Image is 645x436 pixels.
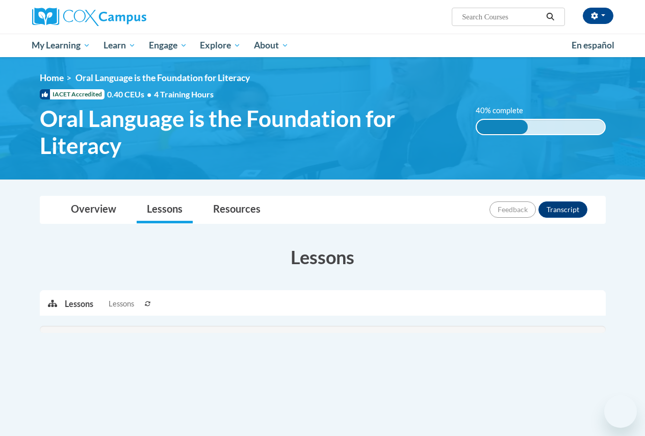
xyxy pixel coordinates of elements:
label: 40% complete [476,105,534,116]
button: Account Settings [583,8,613,24]
span: Oral Language is the Foundation for Literacy [40,105,460,159]
span: My Learning [32,39,90,52]
a: My Learning [25,34,97,57]
span: Lessons [109,298,134,310]
a: About [247,34,295,57]
a: Lessons [137,196,193,223]
h3: Lessons [40,244,606,270]
a: Learn [97,34,142,57]
span: 0.40 CEUs [107,89,154,100]
button: Transcript [538,201,587,218]
a: Resources [203,196,271,223]
a: Overview [61,196,126,223]
p: Lessons [65,298,93,310]
div: 40% complete [477,120,528,134]
span: Engage [149,39,187,52]
button: Feedback [489,201,536,218]
a: Cox Campus [32,8,216,26]
a: En español [565,35,621,56]
input: Search Courses [461,11,543,23]
span: En español [572,40,614,50]
div: Main menu [24,34,621,57]
span: IACET Accredited [40,89,105,99]
span: 4 Training Hours [154,89,214,99]
iframe: Button to launch messaging window [604,395,637,428]
span: • [147,89,151,99]
a: Engage [142,34,194,57]
a: Home [40,72,64,83]
a: Explore [193,34,247,57]
span: Learn [104,39,136,52]
span: Oral Language is the Foundation for Literacy [75,72,250,83]
span: About [254,39,289,52]
span: Explore [200,39,241,52]
img: Cox Campus [32,8,146,26]
button: Search [543,11,558,23]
